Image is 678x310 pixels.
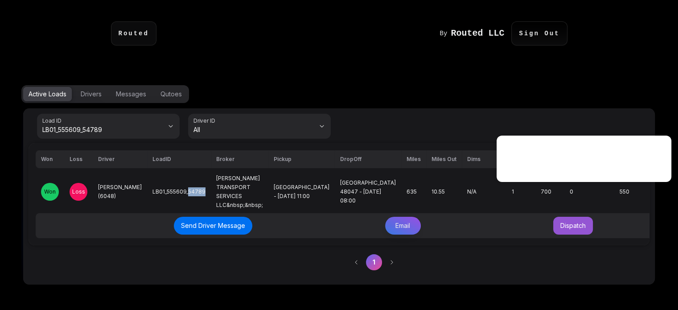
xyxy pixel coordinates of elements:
div: | [571,148,573,155]
div: | [571,155,573,162]
span: [GEOGRAPHIC_DATA] - [DATE] 11:00 [274,184,329,199]
span: [PERSON_NAME] TRANSPORT SERVICES LLC&nbsp;&nbsp; [216,175,263,208]
th: Pickup [268,150,335,168]
div: | [571,141,573,148]
div: Options [21,85,189,103]
div: Drivers [81,90,102,99]
th: Miles [401,150,426,168]
button: 1 [366,254,382,270]
button: Email [385,217,421,235]
h1: Routed LLC [451,29,504,38]
div: DB: 550 [503,141,569,148]
div: Options [21,85,657,103]
th: DropOff [335,150,401,168]
span: N/A [467,188,477,195]
div: + FC: (0.032 x (550 + 80)) [503,155,569,162]
div: Active Loads [29,90,66,99]
span: Won [44,188,56,195]
span: 700 [541,188,551,195]
span: 550 [620,188,629,195]
div: Profit: 5.5 [576,169,665,177]
a: By Routed LLC [440,29,511,38]
span: [PERSON_NAME] (6048) [98,184,142,199]
div: DB: 550 [576,141,665,148]
th: Miles Out [426,150,462,168]
p: Sign Out [511,21,567,45]
div: Qutoes [160,90,182,99]
div: + DR: (0.01 * 550) [576,148,665,155]
span: LB01_555609_54789 [42,125,164,134]
span: 10.55 [431,188,445,195]
span: LB01_555609_54789 [152,188,205,195]
button: Send Driver Message [174,217,252,235]
span: [GEOGRAPHIC_DATA] 48047 - [DATE] 08:00 [340,179,396,204]
span: 1 [512,188,514,195]
div: | [571,169,573,177]
span: All [193,125,315,134]
nav: pagination navigation [344,250,645,275]
code: Routed [119,29,149,38]
th: Dims [462,150,506,168]
span: 635 [407,188,417,195]
label: Driver ID [193,117,218,124]
span: Loss [72,188,85,195]
button: Load IDLB01_555609_54789 [37,114,180,139]
label: Load ID [42,117,64,124]
th: LoadID [147,150,211,168]
th: Driver [93,150,147,168]
div: Profit: 80 [503,169,569,177]
th: Loss [64,150,93,168]
code: Sign Out [519,29,559,38]
th: Broker [211,150,268,168]
div: = 573.276 [576,162,665,169]
button: Dispatch [553,217,593,235]
div: Messages [116,90,146,99]
div: = 650.16 [503,162,569,169]
button: Driver IDAll [188,114,331,139]
div: + MU: 80 [503,148,569,155]
div: | [571,162,573,169]
div: + FC: (0.032 x (550 + (0.01 * 550))) [576,155,665,162]
span: 0 [570,188,573,195]
th: Won [36,150,64,168]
